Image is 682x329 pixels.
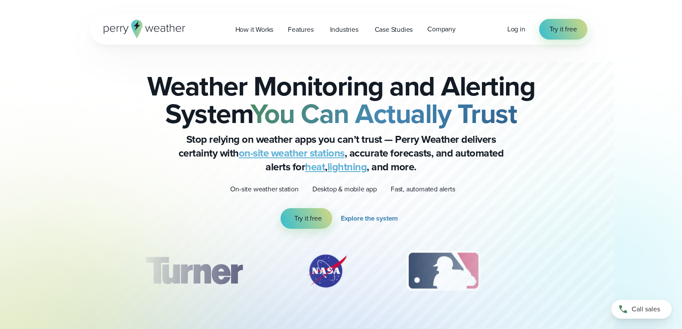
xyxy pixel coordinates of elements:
span: Try it free [549,24,577,34]
div: 1 of 12 [133,249,255,292]
span: Company [427,24,456,34]
p: Stop relying on weather apps you can’t trust — Perry Weather delivers certainty with , accurate f... [169,132,513,174]
a: Log in [507,24,525,34]
img: NASA.svg [296,249,357,292]
div: slideshow [133,249,549,297]
a: Case Studies [367,21,420,38]
a: Call sales [611,300,672,319]
a: Try it free [539,19,587,40]
a: How it Works [228,21,281,38]
span: Call sales [632,304,660,314]
span: Industries [330,25,358,35]
a: heat [305,159,325,175]
span: Features [288,25,313,35]
span: Case Studies [375,25,413,35]
img: Turner-Construction_1.svg [133,249,255,292]
a: Try it free [281,208,332,229]
img: MLB.svg [398,249,489,292]
p: Fast, automated alerts [391,184,455,194]
a: Explore the system [341,208,401,229]
h2: Weather Monitoring and Alerting System [133,72,549,127]
p: On-site weather station [230,184,298,194]
div: 4 of 12 [530,249,599,292]
a: on-site weather stations [239,145,345,161]
span: Explore the system [341,213,398,224]
span: Try it free [294,213,322,224]
a: lightning [327,159,367,175]
div: 3 of 12 [398,249,489,292]
p: Desktop & mobile app [312,184,377,194]
span: How it Works [235,25,274,35]
div: 2 of 12 [296,249,357,292]
img: PGA.svg [530,249,599,292]
strong: You Can Actually Trust [250,93,517,134]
